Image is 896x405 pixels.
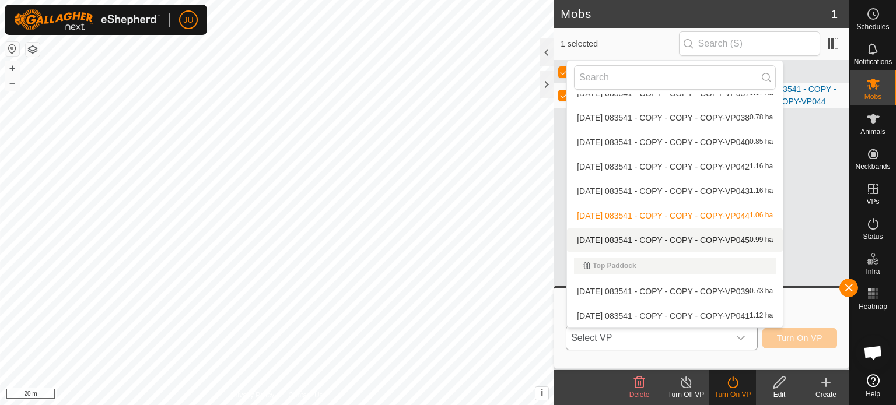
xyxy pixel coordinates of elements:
[856,335,891,370] div: Open chat
[750,163,773,171] span: 1.16 ha
[756,389,803,400] div: Edit
[567,155,783,178] li: 2025-08-12 083541 - COPY - COPY - COPY-VP042
[741,61,849,83] th: VP
[577,187,750,195] span: [DATE] 083541 - COPY - COPY - COPY-VP043
[583,262,766,269] div: Top Paddock
[5,76,19,90] button: –
[746,84,836,106] a: [DATE] 083541 - COPY - COPY - COPY-VP044
[750,114,773,122] span: 0.78 ha
[679,31,820,56] input: Search (S)
[750,287,773,295] span: 0.73 ha
[831,5,838,23] span: 1
[577,236,750,244] span: [DATE] 083541 - COPY - COPY - COPY-VP045
[803,389,849,400] div: Create
[577,287,750,295] span: [DATE] 083541 - COPY - COPY - COPY-VP039
[750,138,773,146] span: 0.85 ha
[535,387,548,400] button: i
[750,312,773,320] span: 1.12 ha
[860,128,885,135] span: Animals
[5,42,19,56] button: Reset Map
[567,228,783,252] li: 2025-08-12 083541 - COPY - COPY - COPY-VP045
[864,93,881,100] span: Mobs
[777,333,822,343] span: Turn On VP
[577,312,750,320] span: [DATE] 083541 - COPY - COPY - COPY-VP041
[750,236,773,244] span: 0.99 ha
[850,369,896,402] a: Help
[866,390,880,397] span: Help
[26,43,40,57] button: Map Layers
[855,163,890,170] span: Neckbands
[577,163,750,171] span: [DATE] 083541 - COPY - COPY - COPY-VP042
[567,106,783,129] li: 2025-08-12 083541 - COPY - COPY - COPY-VP038
[566,326,729,350] span: Select VP
[750,212,773,220] span: 1.06 ha
[183,14,193,26] span: JU
[859,303,887,310] span: Heatmap
[288,390,323,400] a: Contact Us
[854,58,892,65] span: Notifications
[577,114,750,122] span: [DATE] 083541 - COPY - COPY - COPY-VP038
[567,204,783,227] li: 2025-08-12 083541 - COPY - COPY - COPY-VP044
[762,328,837,348] button: Turn On VP
[561,38,678,50] span: 1 selected
[709,389,756,400] div: Turn On VP
[729,326,752,350] div: dropdown trigger
[663,389,709,400] div: Turn Off VP
[574,65,776,90] input: Search
[561,7,831,21] h2: Mobs
[5,61,19,75] button: +
[577,212,750,220] span: [DATE] 083541 - COPY - COPY - COPY-VP044
[866,268,880,275] span: Infra
[750,187,773,195] span: 1.16 ha
[856,23,889,30] span: Schedules
[567,304,783,327] li: 2025-08-12 083541 - COPY - COPY - COPY-VP041
[863,233,883,240] span: Status
[541,388,543,398] span: i
[567,179,783,203] li: 2025-08-12 083541 - COPY - COPY - COPY-VP043
[567,131,783,154] li: 2025-08-12 083541 - COPY - COPY - COPY-VP040
[629,390,650,399] span: Delete
[866,198,879,205] span: VPs
[231,390,275,400] a: Privacy Policy
[577,138,750,146] span: [DATE] 083541 - COPY - COPY - COPY-VP040
[567,280,783,303] li: 2025-08-12 083541 - COPY - COPY - COPY-VP039
[14,9,160,30] img: Gallagher Logo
